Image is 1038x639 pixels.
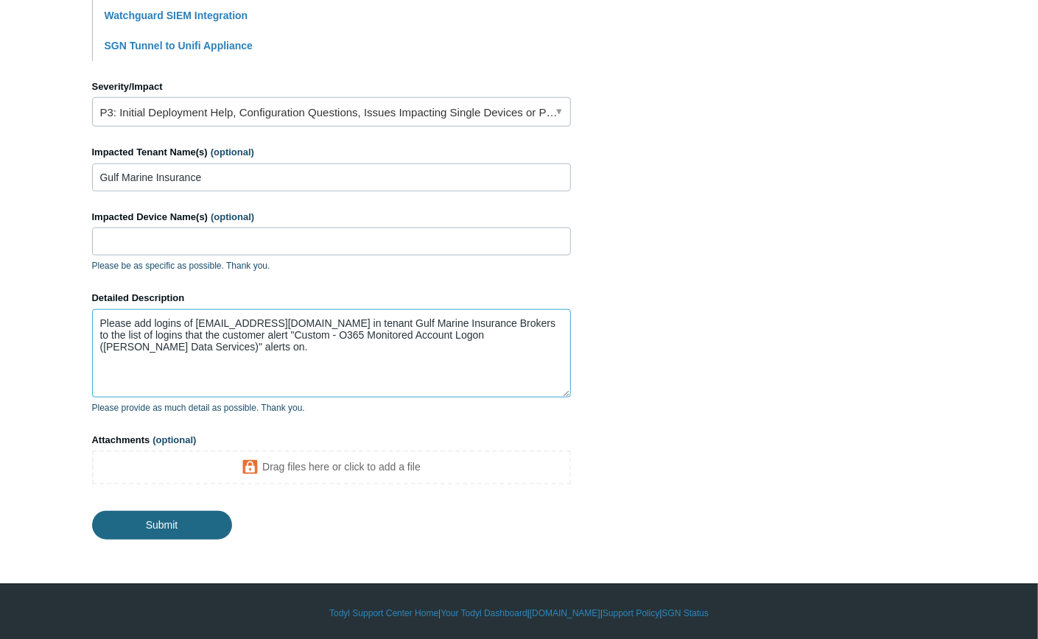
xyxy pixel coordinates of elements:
p: Please be as specific as possible. Thank you. [92,259,571,272]
span: (optional) [211,146,254,158]
input: Submit [92,511,232,539]
a: Support Policy [603,607,659,620]
label: Impacted Device Name(s) [92,210,571,225]
span: (optional) [211,211,254,222]
div: | | | | [92,607,947,620]
span: (optional) [152,434,196,445]
p: Please provide as much detail as possible. Thank you. [92,401,571,414]
label: Severity/Impact [92,80,571,94]
a: Watchguard SIEM Integration [105,10,248,21]
a: P3: Initial Deployment Help, Configuration Questions, Issues Impacting Single Devices or Past Out... [92,97,571,127]
a: SGN Tunnel to Unifi Appliance [105,40,253,52]
a: Todyl Support Center Home [329,607,438,620]
label: Attachments [92,433,571,448]
a: SGN Status [662,607,709,620]
label: Detailed Description [92,291,571,306]
a: Your Todyl Dashboard [441,607,527,620]
label: Impacted Tenant Name(s) [92,145,571,160]
a: [DOMAIN_NAME] [530,607,600,620]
